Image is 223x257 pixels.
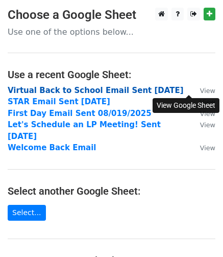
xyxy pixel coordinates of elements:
a: View [190,109,215,118]
a: Let's Schedule an LP Meeting! Sent [DATE] [8,120,161,141]
h4: Select another Google Sheet: [8,185,215,197]
p: Use one of the options below... [8,27,215,37]
iframe: Chat Widget [172,208,223,257]
a: Welcome Back Email [8,143,96,152]
h4: Use a recent Google Sheet: [8,68,215,81]
h3: Choose a Google Sheet [8,8,215,22]
small: View [200,87,215,95]
small: View [200,110,215,118]
a: View [190,86,215,95]
div: View Google Sheet [153,98,219,113]
a: Virtual Back to School Email Sent [DATE] [8,86,184,95]
small: View [200,121,215,129]
a: View [190,143,215,152]
a: First Day Email Sent 08/019/2025 [8,109,152,118]
a: Select... [8,205,46,221]
small: View [200,144,215,152]
a: STAR Email Sent [DATE] [8,97,110,106]
a: View [190,120,215,129]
